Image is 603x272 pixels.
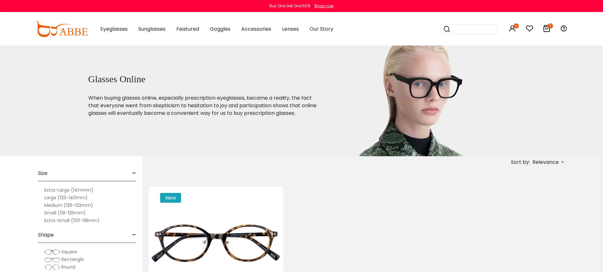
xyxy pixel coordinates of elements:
span: Sort by: [511,158,530,166]
span: Goggles [210,25,230,33]
i: 1 [548,23,553,28]
span: Lenses [282,25,299,33]
span: - [132,227,136,243]
span: Featured [176,25,199,33]
span: Accessories [241,25,271,33]
span: Sunglasses [138,25,166,33]
span: Eyeglasses [100,25,128,33]
label: Extra-Large (141+mm) [44,186,93,194]
a: 1 [543,26,550,33]
span: Rectangle [61,256,84,263]
img: Round.png [44,264,60,270]
div: Buy One Get One 50% [269,3,310,9]
span: Round [61,264,75,270]
p: When buying glasses online, especially prescription eyeglasses, became a reality, the fact that e... [88,94,319,117]
span: Relevance [532,157,559,168]
label: Medium (126-132mm) [44,201,93,209]
span: Our Story [310,25,333,33]
a: Shop now [311,3,334,9]
img: glasses online [334,46,495,156]
label: Small (119-125mm) [44,209,86,217]
span: - [132,166,136,181]
img: Square.png [44,249,60,255]
span: Square [61,249,77,255]
img: Rectangle.png [44,257,60,263]
span: New [160,193,181,203]
label: Large (133-140mm) [44,194,88,201]
h1: Glasses Online [88,73,319,85]
span: Shape [38,227,54,243]
span: Size [38,166,47,181]
div: Shop now [314,3,334,9]
label: Extra-Small (100-118mm) [44,217,100,224]
img: abbeglasses.com [36,21,88,37]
